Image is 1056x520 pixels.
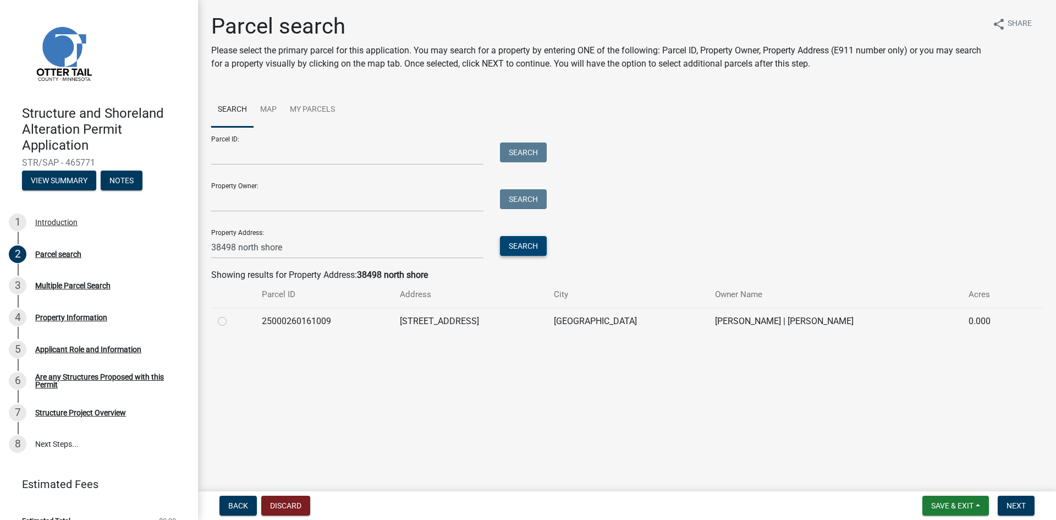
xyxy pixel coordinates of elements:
[998,496,1035,516] button: Next
[708,282,962,308] th: Owner Name
[992,18,1005,31] i: share
[1007,501,1026,510] span: Next
[393,308,548,335] td: [STREET_ADDRESS]
[35,250,81,258] div: Parcel search
[211,13,983,40] h1: Parcel search
[35,409,126,417] div: Structure Project Overview
[9,473,180,495] a: Estimated Fees
[211,269,1043,282] div: Showing results for Property Address:
[9,309,26,326] div: 4
[261,496,310,516] button: Discard
[255,282,393,308] th: Parcel ID
[22,177,96,186] wm-modal-confirm: Summary
[357,270,428,280] strong: 38498 north shore
[22,106,189,153] h4: Structure and Shoreland Alteration Permit Application
[22,157,176,168] span: STR/SAP - 465771
[962,282,1021,308] th: Acres
[9,435,26,453] div: 8
[219,496,257,516] button: Back
[35,373,180,388] div: Are any Structures Proposed with this Permit
[547,308,708,335] td: [GEOGRAPHIC_DATA]
[9,341,26,358] div: 5
[9,404,26,422] div: 7
[211,92,254,128] a: Search
[708,308,962,335] td: [PERSON_NAME] | [PERSON_NAME]
[35,346,141,353] div: Applicant Role and Information
[962,308,1021,335] td: 0.000
[101,177,142,186] wm-modal-confirm: Notes
[9,372,26,390] div: 6
[9,214,26,231] div: 1
[931,501,974,510] span: Save & Exit
[983,13,1041,35] button: shareShare
[35,282,111,289] div: Multiple Parcel Search
[101,171,142,190] button: Notes
[547,282,708,308] th: City
[211,44,983,70] p: Please select the primary parcel for this application. You may search for a property by entering ...
[35,314,107,321] div: Property Information
[922,496,989,516] button: Save & Exit
[1008,18,1032,31] span: Share
[22,171,96,190] button: View Summary
[22,12,105,94] img: Otter Tail County, Minnesota
[500,236,547,256] button: Search
[254,92,283,128] a: Map
[500,189,547,209] button: Search
[393,282,548,308] th: Address
[500,143,547,162] button: Search
[228,501,248,510] span: Back
[283,92,342,128] a: My Parcels
[9,277,26,294] div: 3
[35,218,78,226] div: Introduction
[255,308,393,335] td: 25000260161009
[9,245,26,263] div: 2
